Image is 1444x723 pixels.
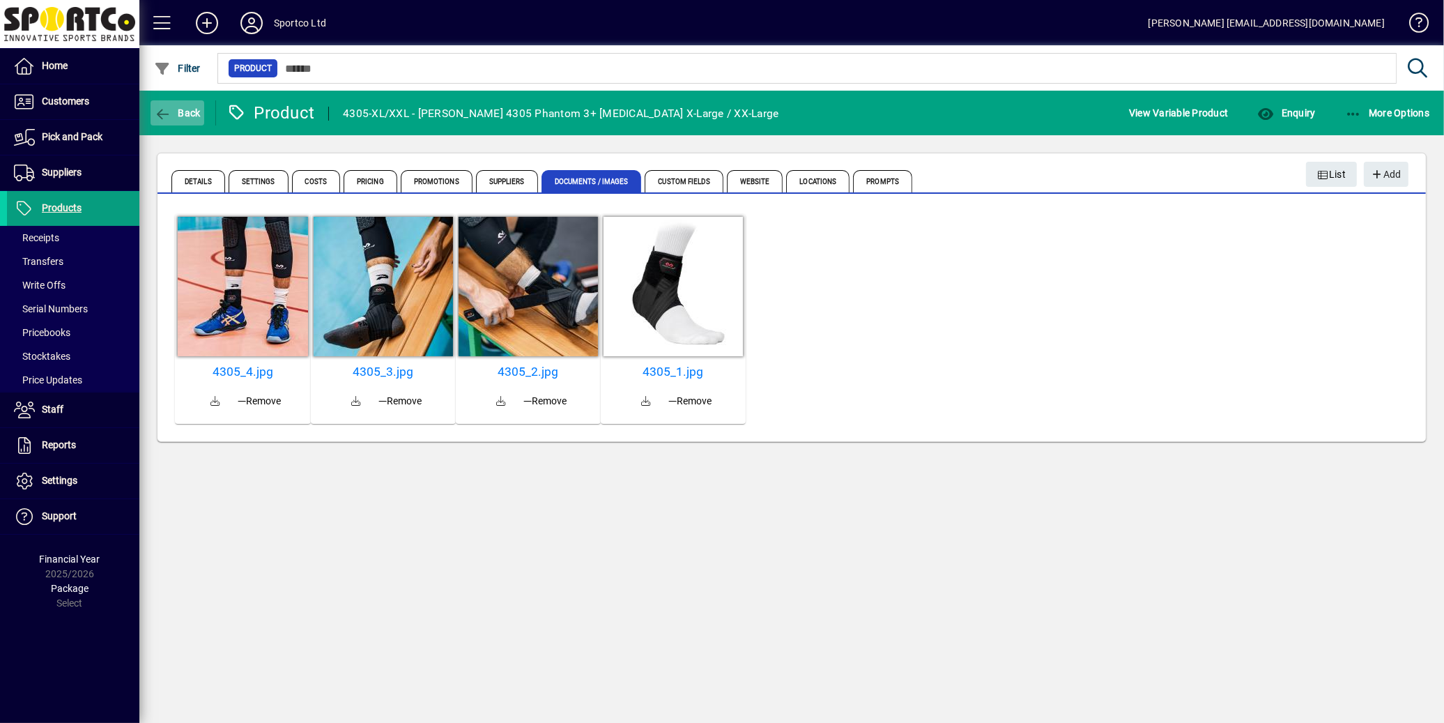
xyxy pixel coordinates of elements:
[154,107,201,119] span: Back
[42,475,77,486] span: Settings
[14,303,88,314] span: Serial Numbers
[139,100,216,125] app-page-header-button: Back
[629,385,663,418] a: Download
[42,96,89,107] span: Customers
[226,102,315,124] div: Product
[1399,3,1427,48] a: Knowledge Base
[1149,12,1385,34] div: [PERSON_NAME] [EMAIL_ADDRESS][DOMAIN_NAME]
[1317,163,1346,186] span: List
[339,385,373,418] a: Download
[14,351,70,362] span: Stocktakes
[274,12,326,34] div: Sportco Ltd
[199,385,233,418] a: Download
[461,365,595,379] a: 4305_2.jpg
[7,120,139,155] a: Pick and Pack
[344,170,397,192] span: Pricing
[7,499,139,534] a: Support
[7,84,139,119] a: Customers
[645,170,723,192] span: Custom Fields
[316,365,450,379] a: 4305_3.jpg
[523,394,567,409] span: Remove
[233,388,287,413] button: Remove
[1129,102,1228,124] span: View Variable Product
[1342,100,1434,125] button: More Options
[7,49,139,84] a: Home
[42,167,82,178] span: Suppliers
[7,273,139,297] a: Write Offs
[541,170,642,192] span: Documents / Images
[7,226,139,250] a: Receipts
[1364,162,1408,187] button: Add
[7,464,139,499] a: Settings
[7,368,139,392] a: Price Updates
[154,63,201,74] span: Filter
[343,102,778,125] div: 4305-XL/XXL - [PERSON_NAME] 4305 Phantom 3+ [MEDICAL_DATA] X-Large / XX-Large
[14,280,66,291] span: Write Offs
[373,388,427,413] button: Remove
[51,583,89,594] span: Package
[238,394,282,409] span: Remove
[1371,163,1401,186] span: Add
[229,10,274,36] button: Profile
[1306,162,1358,187] button: List
[7,428,139,463] a: Reports
[7,297,139,321] a: Serial Numbers
[42,510,77,522] span: Support
[401,170,473,192] span: Promotions
[786,170,850,192] span: Locations
[185,10,229,36] button: Add
[853,170,912,192] span: Prompts
[668,394,712,409] span: Remove
[484,385,518,418] a: Download
[180,365,305,379] a: 4305_4.jpg
[606,365,740,379] a: 4305_1.jpg
[7,344,139,368] a: Stocktakes
[151,56,204,81] button: Filter
[14,256,63,267] span: Transfers
[42,202,82,213] span: Products
[14,232,59,243] span: Receipts
[14,374,82,386] span: Price Updates
[1254,100,1319,125] button: Enquiry
[1257,107,1315,119] span: Enquiry
[42,131,102,142] span: Pick and Pack
[14,327,70,338] span: Pricebooks
[7,155,139,190] a: Suppliers
[234,61,272,75] span: Product
[151,100,204,125] button: Back
[727,170,783,192] span: Website
[42,60,68,71] span: Home
[292,170,341,192] span: Costs
[7,321,139,344] a: Pricebooks
[476,170,538,192] span: Suppliers
[518,388,572,413] button: Remove
[7,393,139,427] a: Staff
[1126,100,1231,125] button: View Variable Product
[378,394,422,409] span: Remove
[7,250,139,273] a: Transfers
[663,388,717,413] button: Remove
[171,170,225,192] span: Details
[42,439,76,450] span: Reports
[42,404,63,415] span: Staff
[40,554,100,565] span: Financial Year
[1345,107,1430,119] span: More Options
[229,170,289,192] span: Settings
